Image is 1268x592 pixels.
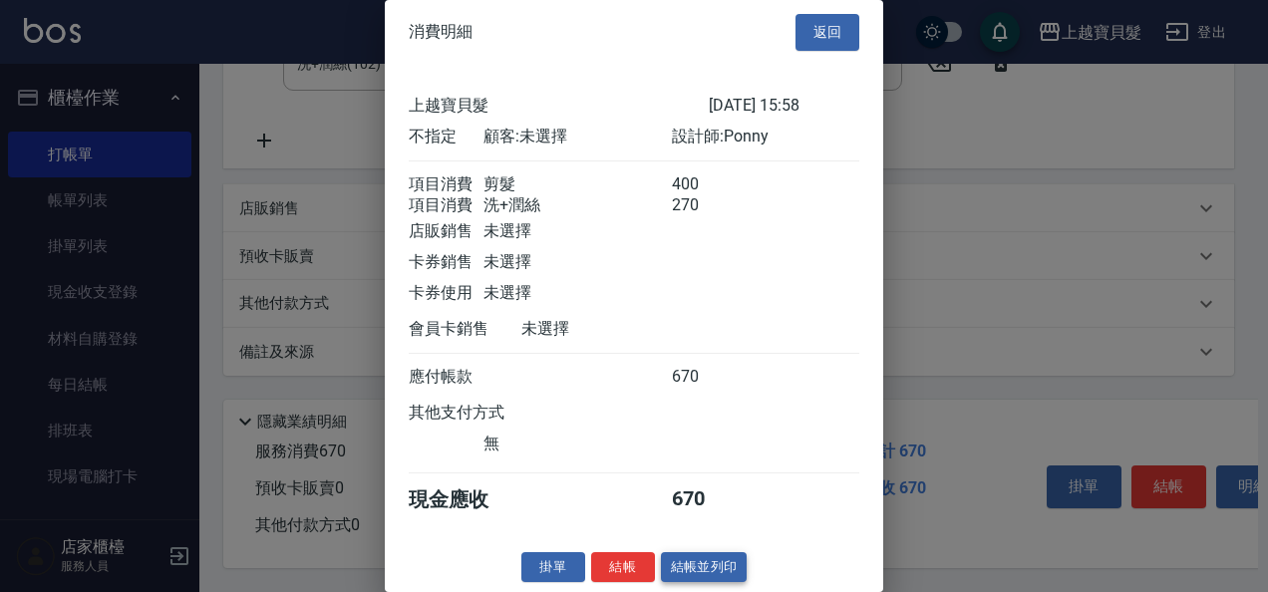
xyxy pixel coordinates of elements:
[672,174,747,195] div: 400
[521,552,585,583] button: 掛單
[409,221,483,242] div: 店販銷售
[483,283,671,304] div: 未選擇
[483,174,671,195] div: 剪髮
[409,174,483,195] div: 項目消費
[521,319,709,340] div: 未選擇
[709,96,859,117] div: [DATE] 15:58
[483,127,671,148] div: 顧客: 未選擇
[672,127,859,148] div: 設計師: Ponny
[409,96,709,117] div: 上越寶貝髮
[672,195,747,216] div: 270
[672,486,747,513] div: 670
[661,552,748,583] button: 結帳並列印
[409,319,521,340] div: 會員卡銷售
[409,367,483,388] div: 應付帳款
[409,22,473,42] span: 消費明細
[409,195,483,216] div: 項目消費
[672,367,747,388] div: 670
[483,252,671,273] div: 未選擇
[409,283,483,304] div: 卡券使用
[409,486,521,513] div: 現金應收
[591,552,655,583] button: 結帳
[483,195,671,216] div: 洗+潤絲
[409,252,483,273] div: 卡券銷售
[483,434,671,454] div: 無
[483,221,671,242] div: 未選擇
[409,403,559,424] div: 其他支付方式
[795,14,859,51] button: 返回
[409,127,483,148] div: 不指定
